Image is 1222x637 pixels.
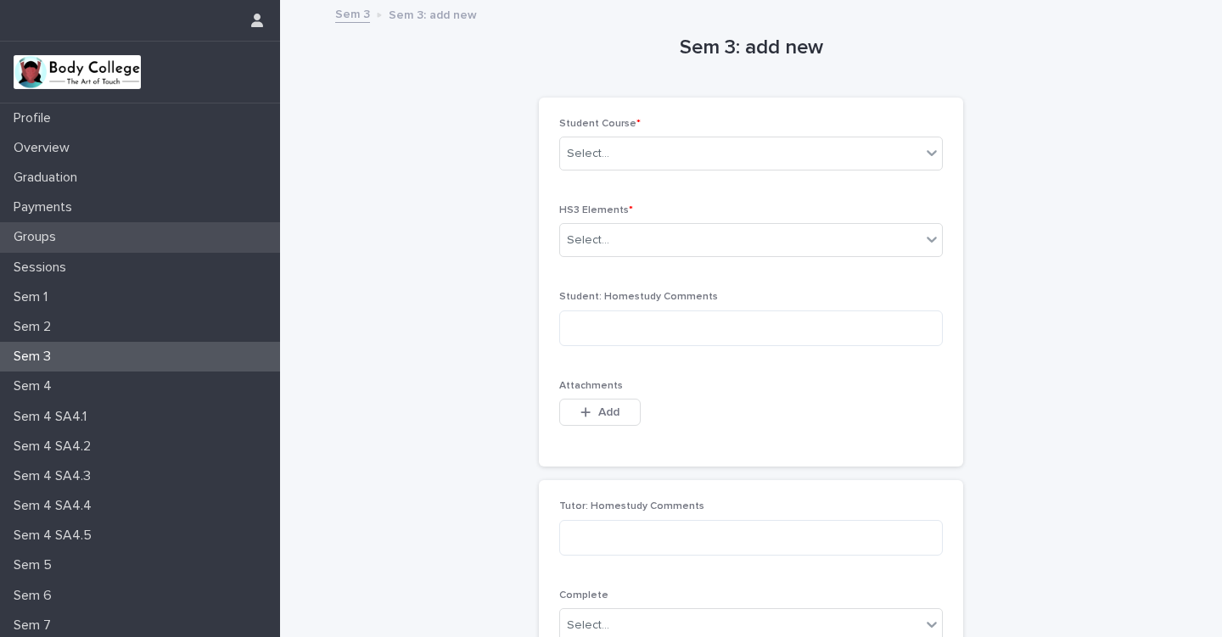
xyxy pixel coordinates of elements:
[559,119,641,129] span: Student Course
[539,36,963,60] h1: Sem 3: add new
[567,232,609,249] div: Select...
[7,617,64,634] p: Sem 7
[7,498,105,514] p: Sem 4 SA4.4
[389,4,477,23] p: Sem 3: add new
[7,110,64,126] p: Profile
[559,501,704,511] span: Tutor: Homestudy Comments
[559,381,623,391] span: Attachments
[7,528,105,544] p: Sem 4 SA4.5
[7,468,104,484] p: Sem 4 SA4.3
[7,557,65,573] p: Sem 5
[7,439,104,455] p: Sem 4 SA4.2
[7,289,61,305] p: Sem 1
[335,3,370,23] a: Sem 3
[7,319,64,335] p: Sem 2
[559,590,608,601] span: Complete
[7,409,100,425] p: Sem 4 SA4.1
[559,292,718,302] span: Student: Homestudy Comments
[14,55,141,89] img: xvtzy2PTuGgGH0xbwGb2
[7,199,86,215] p: Payments
[559,205,633,215] span: HS3 Elements
[7,378,65,394] p: Sem 4
[567,145,609,163] div: Select...
[598,406,619,418] span: Add
[7,588,65,604] p: Sem 6
[567,617,609,634] div: Select...
[7,140,83,156] p: Overview
[7,229,70,245] p: Groups
[7,349,64,365] p: Sem 3
[7,170,91,186] p: Graduation
[559,399,641,426] button: Add
[7,260,80,276] p: Sessions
